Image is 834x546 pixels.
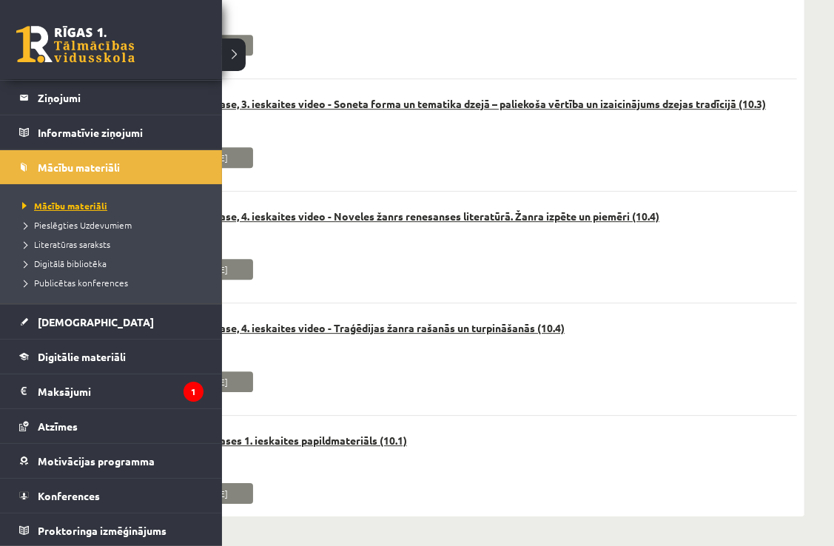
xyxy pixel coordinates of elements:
span: Digitālie materiāli [38,350,126,363]
span: Publicētas konferences [19,277,128,289]
span: Konferences [38,489,100,502]
span: Atzīmes [38,419,78,433]
a: Informatīvie ziņojumi [19,115,204,149]
a: Digitālie materiāli [19,340,204,374]
a: Mācību materiāli [19,199,207,212]
span: Proktoringa izmēģinājums [38,524,167,537]
span: Digitālā bibliotēka [19,257,107,269]
a: [DEMOGRAPHIC_DATA] [19,305,204,339]
a: Literatūra 10. klase, 4. ieskaites video - Traģēdijas žanra rašanās un turpināšanās (10.4) [96,321,797,336]
a: Publicētas konferences [19,276,207,289]
a: Literatūra 10. klase, 4. ieskaites video - Noveles žanrs renesanses literatūrā. Žanra izpēte un p... [96,209,797,224]
legend: Ziņojumi [38,81,204,115]
a: Literatūras saraksts [19,237,207,251]
a: Literatūra 10. klases 1. ieskaites papildmateriāls (10.1) [96,434,797,448]
a: Maksājumi1 [19,374,204,408]
span: [DEMOGRAPHIC_DATA] [38,315,154,328]
a: Mācību materiāli [19,150,204,184]
legend: Informatīvie ziņojumi [38,115,204,149]
span: Literatūras saraksts [19,238,110,250]
a: Rīgas 1. Tālmācības vidusskola [16,26,135,63]
span: Mācību materiāli [38,161,120,174]
a: Konferences [19,479,204,513]
a: Atzīmes [19,409,204,443]
a: Ziņojumi [19,81,204,115]
a: Motivācijas programma [19,444,204,478]
a: Digitālā bibliotēka [19,257,207,270]
a: Literatūra 10. klase, 3. ieskaites video - Soneta forma un tematika dzejā – paliekoša vērtība un ... [96,97,797,112]
span: Pieslēgties Uzdevumiem [19,219,132,231]
span: Motivācijas programma [38,454,155,468]
span: Mācību materiāli [19,200,107,212]
i: 1 [184,382,204,402]
a: Pieslēgties Uzdevumiem [19,218,207,232]
legend: Maksājumi [38,374,204,408]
